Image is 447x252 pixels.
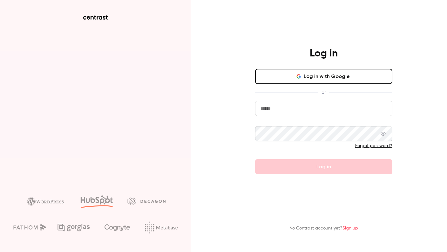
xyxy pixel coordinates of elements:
span: or [318,89,329,96]
button: Log in with Google [255,69,392,84]
p: No Contrast account yet? [289,225,358,232]
h4: Log in [310,47,338,60]
a: Forgot password? [355,144,392,148]
a: Sign up [342,226,358,230]
img: decagon [127,197,166,204]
